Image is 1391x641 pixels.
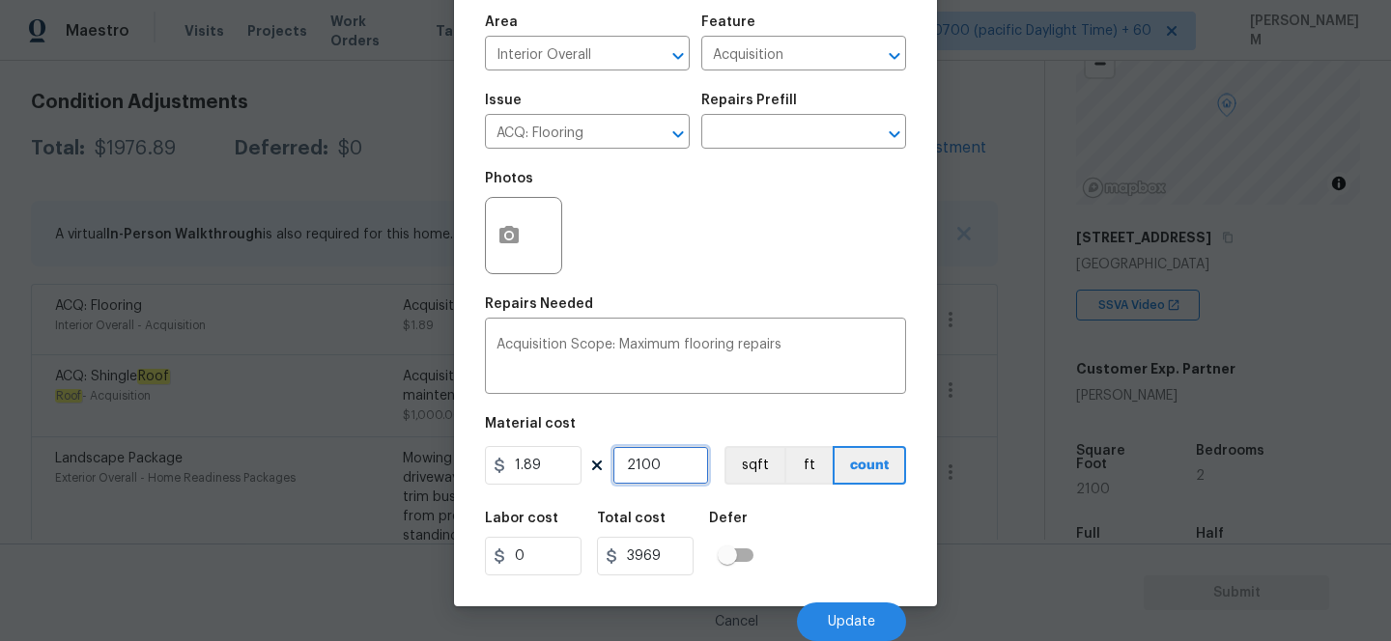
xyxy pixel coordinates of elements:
[485,94,522,107] h5: Issue
[833,446,906,485] button: count
[485,417,576,431] h5: Material cost
[784,446,833,485] button: ft
[715,615,758,629] span: Cancel
[485,297,593,311] h5: Repairs Needed
[709,512,748,525] h5: Defer
[724,446,784,485] button: sqft
[497,338,894,378] textarea: Acquisition Scope: Maximum flooring repairs
[797,602,906,641] button: Update
[485,15,518,29] h5: Area
[597,512,666,525] h5: Total cost
[701,94,797,107] h5: Repairs Prefill
[881,121,908,148] button: Open
[485,172,533,185] h5: Photos
[701,15,755,29] h5: Feature
[881,42,908,70] button: Open
[684,602,789,641] button: Cancel
[665,121,692,148] button: Open
[665,42,692,70] button: Open
[828,615,875,629] span: Update
[485,512,558,525] h5: Labor cost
